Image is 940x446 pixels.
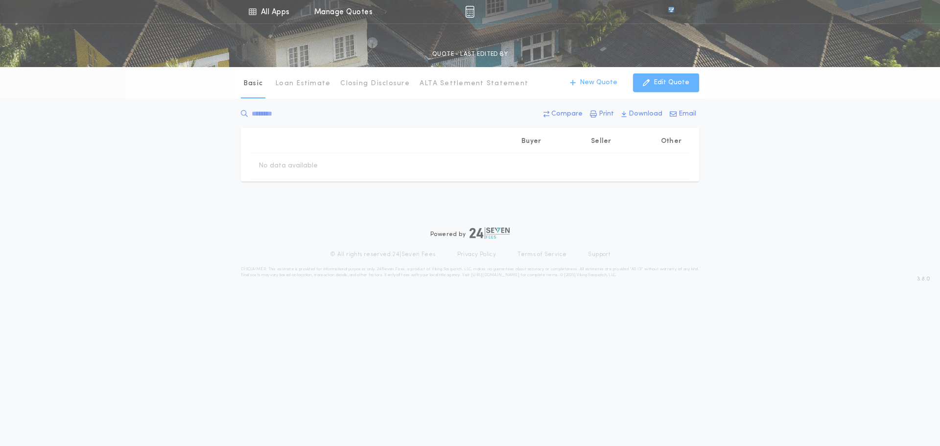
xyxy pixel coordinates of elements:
[667,105,699,123] button: Email
[540,105,586,123] button: Compare
[517,251,566,258] a: Terms of Service
[471,273,519,277] a: [URL][DOMAIN_NAME]
[470,227,510,239] img: logo
[580,78,617,88] p: New Quote
[275,79,330,89] p: Loan Estimate
[591,137,611,146] p: Seller
[465,6,474,18] img: img
[340,79,410,89] p: Closing Disclosure
[551,109,583,119] p: Compare
[661,137,681,146] p: Other
[633,73,699,92] button: Edit Quote
[521,137,541,146] p: Buyer
[588,251,610,258] a: Support
[599,109,614,119] p: Print
[560,73,627,92] button: New Quote
[587,105,617,123] button: Print
[457,251,496,258] a: Privacy Policy
[243,79,263,89] p: Basic
[679,109,696,119] p: Email
[430,227,510,239] div: Powered by
[330,251,436,258] p: © All rights reserved. 24|Seven Fees
[241,266,699,278] p: DISCLAIMER: This estimate is provided for informational purposes only. 24|Seven Fees, a product o...
[654,78,689,88] p: Edit Quote
[618,105,665,123] button: Download
[917,275,930,283] span: 3.8.0
[432,49,508,59] p: QUOTE - LAST EDITED BY
[420,79,528,89] p: ALTA Settlement Statement
[651,7,692,17] img: vs-icon
[629,109,662,119] p: Download
[251,153,326,179] td: No data available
